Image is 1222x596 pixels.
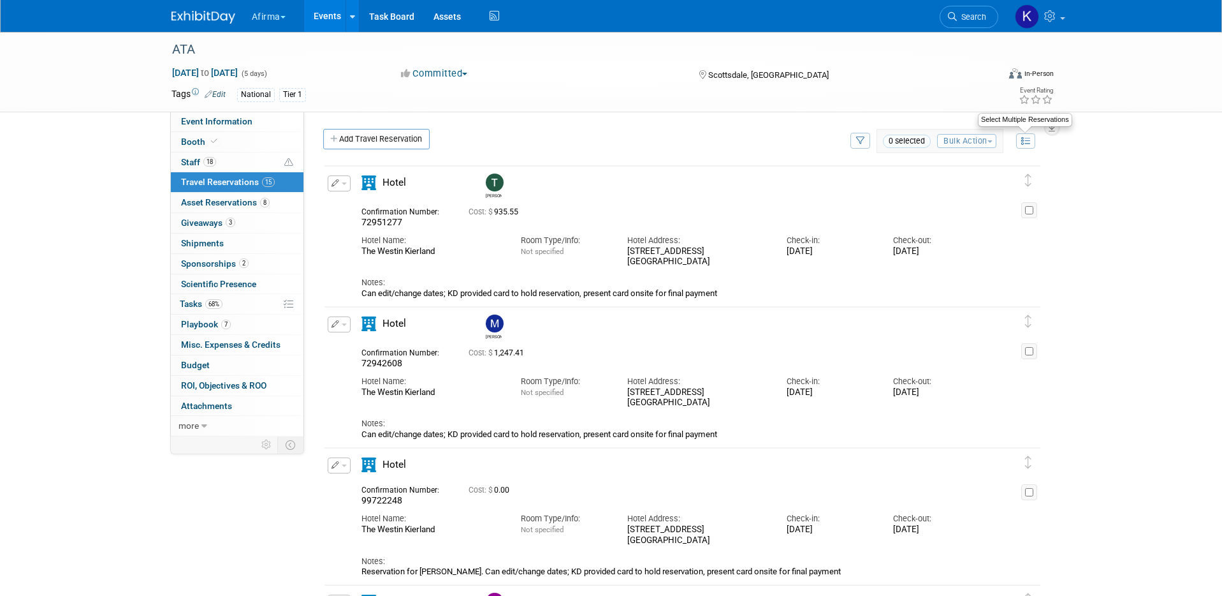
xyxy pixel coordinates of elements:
span: 72942608 [361,358,402,368]
span: Hotel [382,318,406,329]
a: Sponsorships2 [171,254,303,274]
img: Taylor Cavazos [486,174,504,191]
div: [STREET_ADDRESS] [GEOGRAPHIC_DATA] [627,387,767,409]
div: Check-out: [893,235,980,246]
span: 18 [203,157,216,167]
span: Hotel [382,459,406,470]
div: Room Type/Info: [521,513,608,525]
a: Staff18 [171,153,303,172]
div: Notes: [361,277,981,288]
div: Tier 1 [279,88,306,101]
img: ExhibitDay [171,11,235,24]
div: [DATE] [787,246,874,257]
span: Not specified [521,247,564,256]
span: Budget [181,360,210,370]
td: Toggle Event Tabs [277,436,303,453]
button: Bulk Action [937,134,996,148]
div: Confirmation Number: [361,345,449,358]
a: Giveaways3 [171,213,303,233]
a: Event Information [171,112,303,131]
span: Travel Reservations [181,177,275,187]
img: Mohammed Alshalalfa [486,315,504,332]
div: [DATE] [787,387,874,398]
div: Confirmation Number: [361,204,449,217]
i: Click and drag to move item [1025,315,1031,328]
span: Cost: $ [469,348,494,357]
div: [DATE] [893,246,980,257]
a: Booth [171,132,303,152]
div: Check-in: [787,235,874,246]
span: (5 days) [240,70,267,78]
span: Booth [181,137,220,147]
span: ROI, Objectives & ROO [181,380,266,391]
a: Misc. Expenses & Credits [171,335,303,355]
span: Search [957,12,986,22]
div: Can edit/change dates; KD provided card to hold reservation, present card onsite for final payment [361,288,981,299]
div: [DATE] [893,387,980,398]
span: 99722248 [361,495,402,505]
span: Playbook [181,319,231,329]
span: Asset Reservations [181,197,270,207]
span: Staff [181,157,216,167]
span: Tasks [180,299,222,309]
span: 72951277 [361,217,402,227]
span: Not specified [521,525,564,534]
a: Search [940,6,998,28]
a: Edit [205,90,226,99]
div: Check-out: [893,513,980,525]
a: ROI, Objectives & ROO [171,376,303,396]
div: Mohammed Alshalalfa [483,315,505,339]
div: Check-in: [787,513,874,525]
div: Notes: [361,418,981,429]
span: Cost: $ [469,486,494,495]
div: Room Type/Info: [521,235,608,246]
div: Taylor Cavazos [486,191,502,198]
div: Hotel Address: [627,235,767,246]
div: Hotel Name: [361,235,502,246]
div: Room Type/Info: [521,376,608,387]
span: more [178,421,199,431]
a: Budget [171,355,303,375]
i: Hotel [361,317,376,331]
span: 0.00 [469,486,514,495]
span: 1,247.41 [469,348,529,357]
span: Scottsdale, [GEOGRAPHIC_DATA] [708,70,829,80]
div: [STREET_ADDRESS] [GEOGRAPHIC_DATA] [627,246,767,268]
img: Keirsten Davis [1015,4,1039,29]
div: [STREET_ADDRESS] [GEOGRAPHIC_DATA] [627,525,767,546]
div: Event Rating [1019,87,1053,94]
span: Attachments [181,401,232,411]
div: Hotel Address: [627,376,767,387]
div: Check-out: [893,376,980,387]
span: Shipments [181,238,224,248]
span: Hotel [382,177,406,188]
div: ATA [168,38,979,61]
span: Event Information [181,116,252,126]
i: Click and drag to move item [1025,174,1031,187]
div: Hotel Name: [361,376,502,387]
i: Hotel [361,458,376,472]
div: Taylor Cavazos [483,174,505,198]
div: The Westin Kierland [361,525,502,535]
td: Tags [171,87,226,102]
div: [DATE] [787,525,874,535]
div: [DATE] [893,525,980,535]
div: In-Person [1024,69,1054,78]
div: Notes: [361,556,981,567]
span: 15 [262,177,275,187]
span: 3 [226,218,235,227]
span: Sponsorships [181,258,249,269]
div: The Westin Kierland [361,246,502,257]
div: Can edit/change dates; KD provided card to hold reservation, present card onsite for final payment [361,429,981,440]
a: Playbook7 [171,315,303,334]
a: Tasks68% [171,294,303,314]
a: Add Travel Reservation [323,129,430,149]
div: Hotel Address: [627,513,767,525]
a: Attachments [171,396,303,416]
span: 7 [221,320,231,329]
a: Scientific Presence [171,274,303,294]
a: Shipments [171,234,303,253]
span: 935.55 [469,207,523,216]
a: Asset Reservations8 [171,193,303,212]
div: Select Multiple Reservations [979,114,1071,126]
